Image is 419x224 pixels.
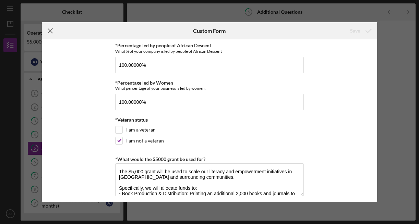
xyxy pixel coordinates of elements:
div: What % of your company is led by people of African Descent [115,49,304,54]
label: *Percentage led by people of African Descent [115,42,211,48]
div: *Veteran status [115,117,304,123]
button: Save [343,24,377,38]
h6: Custom Form [193,28,226,34]
label: *Percentage led by Women [115,80,173,86]
label: *What would the $5000 grant be used for? [115,156,205,162]
div: What percentage of your business is led by women. [115,86,304,91]
div: Save [350,24,360,38]
textarea: The $5,000 grant will be used to scale our literacy and empowerment initiatives in [GEOGRAPHIC_DA... [115,163,304,196]
label: I am a veteran [126,126,156,133]
label: I am not a veteran [126,137,164,144]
